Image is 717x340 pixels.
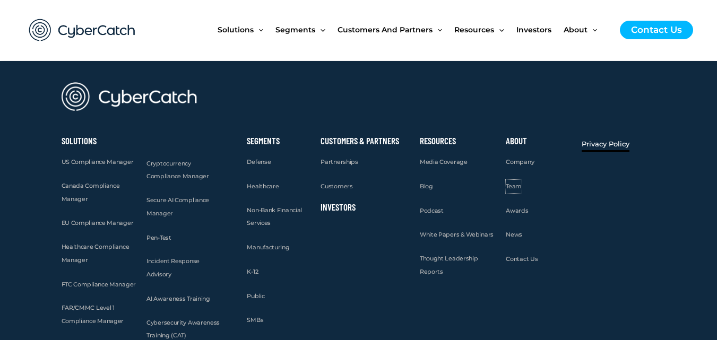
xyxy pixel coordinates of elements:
span: Solutions [218,7,254,52]
span: News [506,231,522,238]
a: Pen-Test [146,231,171,245]
a: Blog [420,180,433,193]
span: Cryptocurrency Compliance Manager [146,160,209,180]
a: Healthcare [247,180,279,193]
a: EU Compliance Manager [62,216,134,230]
a: Non-Bank Financial Services [247,204,310,230]
a: Contact Us [506,252,538,266]
nav: Site Navigation: New Main Menu [218,7,609,52]
span: Incident Response Advisory [146,257,200,278]
span: Healthcare [247,182,279,190]
span: Blog [420,182,433,190]
a: Team [506,180,522,193]
span: Healthcare Compliance Manager [62,243,129,264]
span: Segments [275,7,315,52]
span: Non-Bank Financial Services [247,206,302,227]
span: Customers [321,182,352,190]
img: CyberCatch [19,8,146,52]
a: Canada Compliance Manager [62,179,136,206]
a: White Papers & Webinars [420,228,494,241]
a: Awards [506,204,528,217]
a: Customers [321,180,352,193]
a: Investors [321,202,356,212]
span: Menu Toggle [254,7,263,52]
span: FTC Compliance Manager [62,281,136,288]
span: Privacy Policy [582,140,629,148]
span: Menu Toggle [588,7,597,52]
span: Team [506,182,522,190]
a: Contact Us [620,21,693,39]
a: FTC Compliance Manager [62,278,136,291]
a: US Compliance Manager [62,155,134,169]
span: FAR/CMMC Level 1 Compliance Manager [62,304,124,325]
span: K-12 [247,268,258,275]
a: Public [247,290,264,303]
a: Podcast [420,204,444,217]
a: Partnerships [321,155,358,169]
span: Menu Toggle [315,7,325,52]
span: Contact Us [506,255,538,263]
a: Incident Response Advisory [146,255,224,281]
span: Resources [454,7,494,52]
a: SMBs [247,313,263,327]
span: Menu Toggle [494,7,504,52]
span: Canada Compliance Manager [62,182,120,203]
span: Investors [516,7,551,52]
span: White Papers & Webinars [420,231,494,238]
a: Thought Leadership Reports [420,252,496,278]
h2: Segments [247,137,310,145]
h2: About [506,137,571,145]
a: K-12 [247,265,258,278]
span: Media Coverage [420,158,468,165]
span: SMBs [247,316,263,324]
a: Privacy Policy [582,137,629,151]
span: US Compliance Manager [62,158,134,165]
a: Secure AI Compliance Manager [146,194,224,220]
span: About [564,7,588,52]
a: AI Awareness Training [146,292,210,306]
span: Secure AI Compliance Manager [146,196,209,217]
span: Thought Leadership Reports [420,255,478,275]
span: EU Compliance Manager [62,219,134,226]
span: Public [247,292,264,300]
a: News [506,228,522,241]
h2: Resources [420,137,496,145]
a: Media Coverage [420,155,468,169]
a: Investors [516,7,564,52]
span: Menu Toggle [433,7,442,52]
span: AI Awareness Training [146,295,210,302]
span: Awards [506,207,528,214]
span: Company [506,158,534,165]
span: Manufacturing [247,243,289,251]
a: FAR/CMMC Level 1 Compliance Manager [62,301,136,328]
span: Partnerships [321,158,358,165]
a: Manufacturing [247,241,289,254]
span: Cybersecurity Awareness Training (CAT) [146,319,220,339]
span: Podcast [420,207,444,214]
span: Pen-Test [146,234,171,241]
span: Customers and Partners [338,7,433,52]
h2: Customers & Partners [321,137,409,145]
a: Cryptocurrency Compliance Manager [146,157,224,184]
span: Defense [247,158,271,165]
h2: Solutions [62,137,136,145]
a: Defense [247,155,271,169]
a: Healthcare Compliance Manager [62,240,136,267]
a: Company [506,155,534,169]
